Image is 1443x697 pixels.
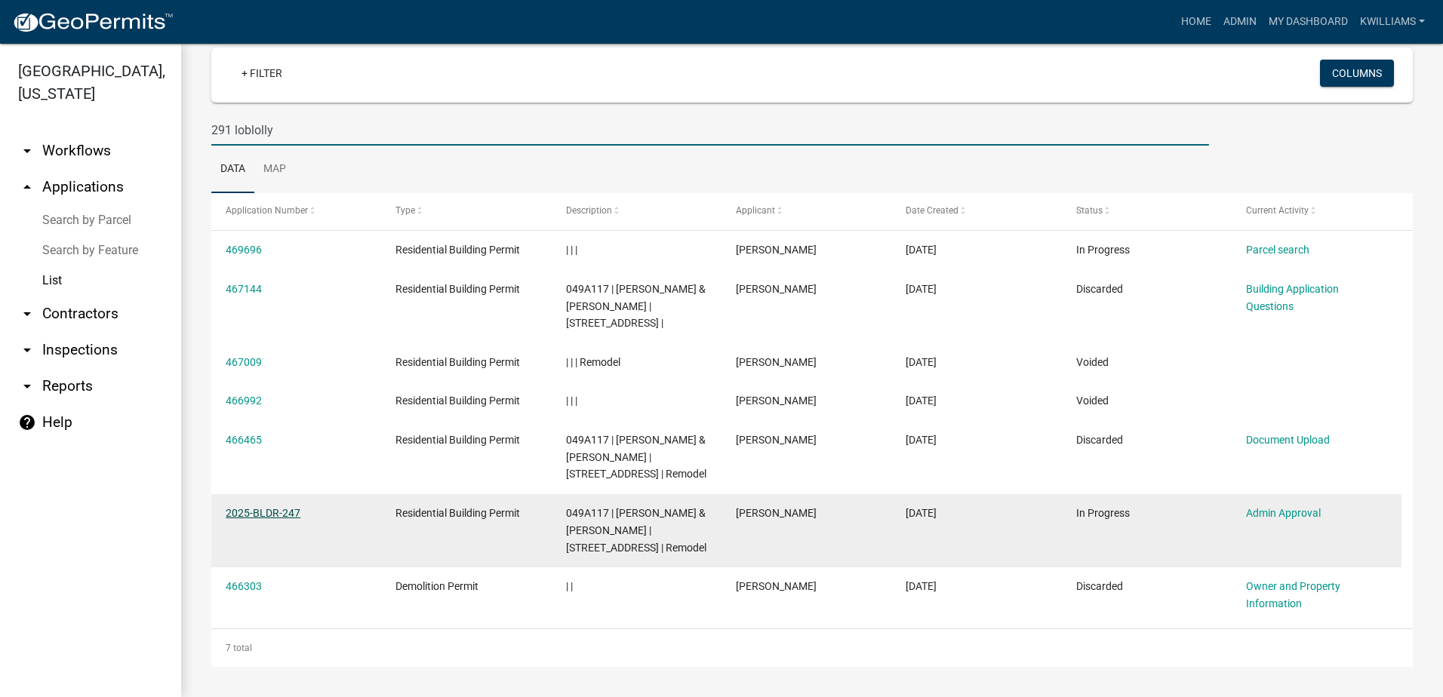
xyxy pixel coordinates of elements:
[226,507,300,519] a: 2025-BLDR-247
[226,434,262,446] a: 466465
[736,205,775,216] span: Applicant
[736,580,817,592] span: Robert Harris
[211,193,381,229] datatable-header-cell: Application Number
[566,395,577,407] span: | | |
[1246,507,1321,519] a: Admin Approval
[906,507,937,519] span: 08/19/2025
[18,413,36,431] i: help
[395,395,520,407] span: Residential Building Permit
[1076,205,1103,216] span: Status
[395,356,520,368] span: Residential Building Permit
[566,244,577,256] span: | | |
[566,356,620,368] span: | | | Remodel
[18,305,36,323] i: arrow_drop_down
[736,283,817,295] span: Robert Harris
[1246,244,1309,256] a: Parcel search
[1175,8,1217,36] a: Home
[906,283,937,295] span: 08/21/2025
[1320,60,1394,87] button: Columns
[226,205,308,216] span: Application Number
[254,146,295,194] a: Map
[906,205,958,216] span: Date Created
[229,60,294,87] a: + Filter
[1263,8,1354,36] a: My Dashboard
[1076,356,1109,368] span: Voided
[395,244,520,256] span: Residential Building Permit
[226,356,262,368] a: 467009
[1076,283,1123,295] span: Discarded
[736,244,817,256] span: Robert Harris
[18,178,36,196] i: arrow_drop_up
[1076,244,1130,256] span: In Progress
[906,395,937,407] span: 08/20/2025
[736,395,817,407] span: Robert Harris
[211,146,254,194] a: Data
[18,377,36,395] i: arrow_drop_down
[395,283,520,295] span: Residential Building Permit
[381,193,551,229] datatable-header-cell: Type
[1354,8,1431,36] a: kwilliams
[566,205,612,216] span: Description
[1076,434,1123,446] span: Discarded
[226,580,262,592] a: 466303
[395,507,520,519] span: Residential Building Permit
[1217,8,1263,36] a: Admin
[211,629,1413,667] div: 7 total
[226,283,262,295] a: 467144
[566,283,706,330] span: 049A117 | HARRIS ROBERT & FELICIA SMITH | 291 LOBLOLLY DR |
[226,395,262,407] a: 466992
[906,434,937,446] span: 08/19/2025
[906,356,937,368] span: 08/20/2025
[211,115,1209,146] input: Search for applications
[1076,395,1109,407] span: Voided
[1246,283,1339,312] a: Building Application Questions
[395,205,415,216] span: Type
[1076,580,1123,592] span: Discarded
[226,244,262,256] a: 469696
[1076,507,1130,519] span: In Progress
[736,434,817,446] span: Robert Harris
[1246,434,1330,446] a: Document Upload
[736,507,817,519] span: Robert Harris
[1246,580,1340,609] a: Owner and Property Information
[395,434,520,446] span: Residential Building Permit
[721,193,891,229] datatable-header-cell: Applicant
[18,142,36,160] i: arrow_drop_down
[566,434,706,481] span: 049A117 | HARRIS ROBERT & FELICIA SMITH | 291 LOBLOLLY DR | Remodel
[552,193,721,229] datatable-header-cell: Description
[906,244,937,256] span: 08/26/2025
[891,193,1061,229] datatable-header-cell: Date Created
[1232,193,1401,229] datatable-header-cell: Current Activity
[1246,205,1309,216] span: Current Activity
[1061,193,1231,229] datatable-header-cell: Status
[906,580,937,592] span: 08/19/2025
[566,507,706,554] span: 049A117 | HARRIS ROBERT & FELICIA SMITH | 291 LOBLOLLY DR | Remodel
[18,341,36,359] i: arrow_drop_down
[395,580,478,592] span: Demolition Permit
[566,580,573,592] span: | |
[736,356,817,368] span: Robert Harris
